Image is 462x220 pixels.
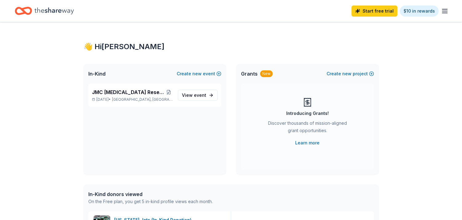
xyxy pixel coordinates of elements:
div: Discover thousands of mission-aligned grant opportunities. [266,120,349,137]
a: View event [178,90,218,101]
button: Createnewproject [327,70,374,77]
p: [DATE] • [92,97,173,102]
a: Start free trial [352,6,397,17]
a: Home [15,4,74,18]
div: Introducing Grants! [286,110,329,117]
a: Learn more [295,139,319,147]
span: event [194,92,206,98]
span: new [192,70,202,77]
span: [GEOGRAPHIC_DATA], [GEOGRAPHIC_DATA] [112,97,173,102]
div: New [260,70,273,77]
span: Grants [241,70,258,77]
div: In-Kind donors viewed [88,191,213,198]
div: 👋 Hi [PERSON_NAME] [83,42,379,52]
button: Createnewevent [177,70,221,77]
span: In-Kind [88,70,106,77]
span: View [182,92,206,99]
span: JMC [MEDICAL_DATA] Research Fundraiser [92,88,165,96]
a: $10 in rewards [400,6,439,17]
div: On the Free plan, you get 5 in-kind profile views each month. [88,198,213,205]
span: new [342,70,352,77]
